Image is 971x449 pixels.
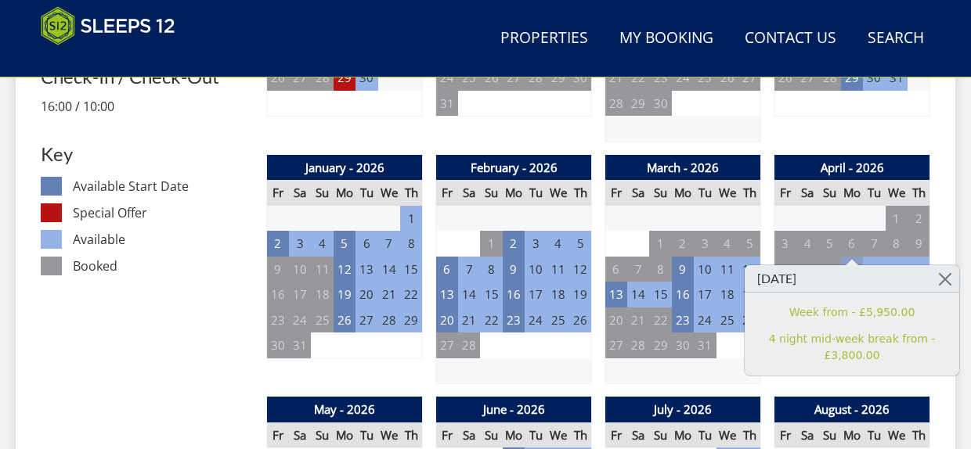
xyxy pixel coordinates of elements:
[73,177,254,196] dd: Available Start Date
[886,257,908,282] td: 15
[649,282,671,307] td: 15
[841,65,863,91] td: 29
[436,332,458,358] td: 27
[458,257,480,282] td: 7
[41,6,175,45] img: Sleeps 12
[774,257,796,282] td: 10
[569,65,591,91] td: 30
[458,422,480,448] th: Sa
[378,231,400,257] td: 7
[694,307,716,333] td: 24
[605,155,761,181] th: March - 2026
[547,65,569,91] td: 29
[525,65,547,91] td: 28
[400,206,422,232] td: 1
[569,307,591,333] td: 26
[436,180,458,206] th: Fr
[774,65,796,91] td: 26
[908,422,929,448] th: Th
[908,206,929,232] td: 2
[818,180,840,206] th: Su
[378,257,400,282] td: 14
[436,91,458,117] td: 31
[738,65,760,91] td: 27
[627,257,649,282] td: 7
[717,257,738,282] td: 11
[886,422,908,448] th: We
[547,422,569,448] th: We
[547,231,569,257] td: 4
[717,422,738,448] th: We
[378,282,400,307] td: 21
[745,265,959,293] h3: [DATE]
[738,231,760,257] td: 5
[400,180,422,206] th: Th
[738,21,843,56] a: Contact Us
[480,257,502,282] td: 8
[289,282,311,307] td: 17
[569,282,591,307] td: 19
[841,257,863,282] td: 13
[841,231,863,257] td: 6
[547,307,569,333] td: 25
[311,307,333,333] td: 25
[525,282,547,307] td: 17
[289,231,311,257] td: 3
[694,332,716,358] td: 31
[818,422,840,448] th: Su
[627,282,649,307] td: 14
[694,180,716,206] th: Tu
[672,422,694,448] th: Mo
[908,231,929,257] td: 9
[886,65,908,91] td: 31
[267,180,289,206] th: Fr
[649,332,671,358] td: 29
[400,422,422,448] th: Th
[738,257,760,282] td: 12
[672,307,694,333] td: 23
[672,65,694,91] td: 24
[738,180,760,206] th: Th
[649,257,671,282] td: 8
[605,422,627,448] th: Fr
[627,180,649,206] th: Sa
[796,422,818,448] th: Sa
[436,65,458,91] td: 24
[267,257,289,282] td: 9
[886,231,908,257] td: 8
[569,257,591,282] td: 12
[267,231,289,257] td: 2
[627,332,649,358] td: 28
[672,282,694,307] td: 16
[525,422,547,448] th: Tu
[605,282,627,307] td: 13
[289,332,311,358] td: 31
[311,180,333,206] th: Su
[605,257,627,282] td: 6
[863,65,885,91] td: 30
[311,231,333,257] td: 4
[569,231,591,257] td: 5
[494,21,594,56] a: Properties
[525,180,547,206] th: Tu
[400,282,422,307] td: 22
[717,231,738,257] td: 4
[311,422,333,448] th: Su
[672,231,694,257] td: 2
[436,257,458,282] td: 6
[738,282,760,307] td: 19
[73,203,254,222] dd: Special Offer
[289,422,311,448] th: Sa
[756,331,948,364] a: 4 night mid-week break from - £3,800.00
[738,307,760,333] td: 26
[334,65,356,91] td: 29
[525,257,547,282] td: 10
[356,231,377,257] td: 6
[694,257,716,282] td: 10
[503,65,525,91] td: 27
[267,282,289,307] td: 16
[908,257,929,282] td: 16
[649,65,671,91] td: 23
[863,257,885,282] td: 14
[796,257,818,282] td: 11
